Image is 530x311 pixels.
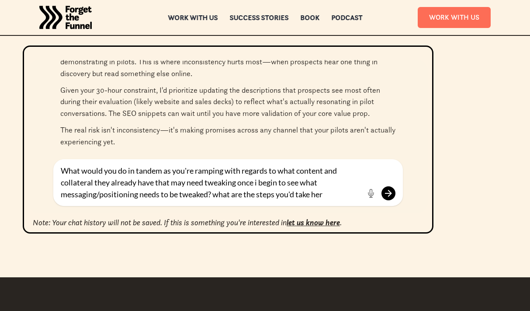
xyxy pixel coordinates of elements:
a: Book [300,14,319,21]
a: Work With Us [418,7,491,28]
textarea: What would you do in tandem as you're ramping with regards to what content and collateral they al... [61,165,360,200]
a: let us know here [287,217,340,227]
a: Work with us [168,14,218,21]
a: Podcast [331,14,362,21]
p: The real risk isn't inconsistency—it's making promises across any channel that your pilots aren't... [60,124,396,147]
a: Success Stories [229,14,288,21]
em: Note: Your chat history will not be saved. If this is something you're interested in [33,217,287,227]
p: Given your 30-hour constraint, I'd prioritize updating the descriptions that prospects see most o... [60,84,396,119]
p: Whatever you claim in any description needs to match what you're actually demonstrating in pilots... [60,45,396,79]
em: . [340,217,342,227]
